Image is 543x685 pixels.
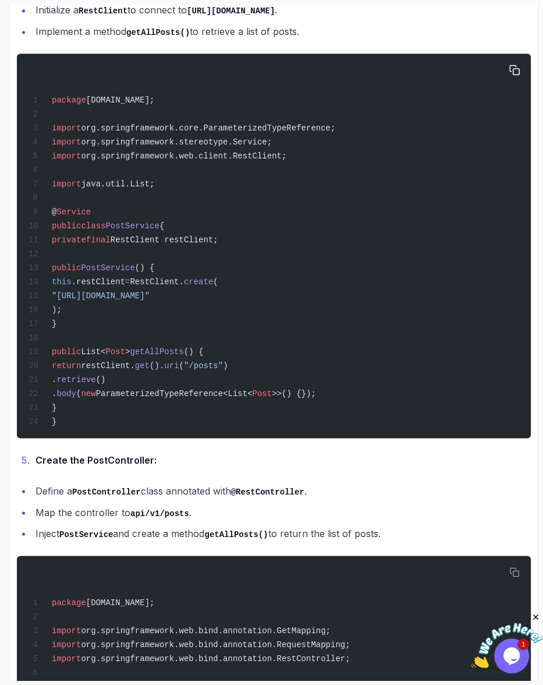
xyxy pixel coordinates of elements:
[96,375,106,384] span: ()
[72,487,141,496] code: PostController
[52,291,150,301] span: "[URL][DOMAIN_NAME]"
[135,263,155,273] span: () {
[52,598,86,607] span: package
[213,277,218,287] span: (
[204,529,268,539] code: getAllPosts()
[179,361,183,370] span: (
[32,2,531,19] li: Initialize a to connect to .
[125,347,130,356] span: >
[52,96,86,105] span: package
[81,361,134,370] span: restClient.
[184,347,204,356] span: () {
[79,6,127,16] code: RestClient
[111,235,218,245] span: RestClient restClient;
[252,389,272,398] span: Post
[187,6,275,16] code: [URL][DOMAIN_NAME]
[130,347,183,356] span: getAllPosts
[52,389,56,398] span: .
[52,123,81,133] span: import
[96,389,253,398] span: ParameterizedTypeReference<List<
[52,375,56,384] span: .
[56,207,91,217] span: Service
[81,179,154,189] span: java.util.List;
[32,482,531,499] li: Define a class annotated with .
[52,151,81,161] span: import
[105,347,125,356] span: Post
[72,277,125,287] span: .restClient
[52,235,86,245] span: private
[81,263,134,273] span: PostService
[184,277,213,287] span: create
[159,221,164,231] span: {
[52,179,81,189] span: import
[52,654,81,663] span: import
[272,389,316,398] span: >>() {});
[76,389,81,398] span: (
[52,263,81,273] span: public
[130,277,183,287] span: RestClient.
[81,654,350,663] span: org.springframework.web.bind.annotation.RestController;
[135,361,150,370] span: get
[471,612,543,668] iframe: chat widget
[81,151,286,161] span: org.springframework.web.client.RestClient;
[105,221,159,231] span: PostService
[52,137,81,147] span: import
[164,361,179,370] span: uri
[52,640,81,649] span: import
[52,277,72,287] span: this
[130,509,189,518] code: api/v1/posts
[52,221,81,231] span: public
[81,626,330,635] span: org.springframework.web.bind.annotation.GetMapping;
[126,28,190,37] code: getAllPosts()
[231,487,304,496] code: @RestController
[32,525,531,542] li: Inject and create a method to return the list of posts.
[86,235,111,245] span: final
[86,96,155,105] span: [DOMAIN_NAME];
[52,347,81,356] span: public
[59,529,113,539] code: PostService
[150,361,164,370] span: ().
[81,640,350,649] span: org.springframework.web.bind.annotation.RequestMapping;
[32,504,531,521] li: Map the controller to .
[52,319,56,329] span: }
[56,389,76,398] span: body
[52,305,62,315] span: );
[81,347,105,356] span: List<
[184,361,223,370] span: "/posts"
[81,123,335,133] span: org.springframework.core.ParameterizedTypeReference;
[52,207,56,217] span: @
[32,23,531,40] li: Implement a method to retrieve a list of posts.
[81,389,95,398] span: new
[52,417,56,426] span: }
[223,361,228,370] span: )
[81,221,105,231] span: class
[52,361,81,370] span: return
[36,454,157,466] strong: Create the PostController:
[52,403,56,412] span: }
[125,277,130,287] span: =
[56,375,95,384] span: retrieve
[81,137,272,147] span: org.springframework.stereotype.Service;
[86,598,155,607] span: [DOMAIN_NAME];
[52,626,81,635] span: import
